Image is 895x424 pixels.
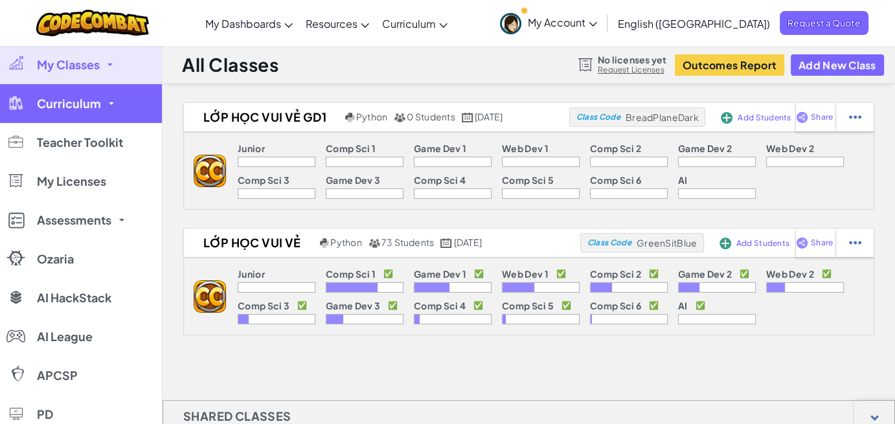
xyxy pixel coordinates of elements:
[637,237,697,249] span: GreenSitBlue
[37,137,123,148] span: Teacher Toolkit
[740,269,749,279] p: ✅
[194,280,226,313] img: logo
[780,11,868,35] a: Request a Quote
[330,236,361,248] span: Python
[796,237,808,249] img: IconShare_Purple.svg
[37,253,74,265] span: Ozaria
[556,269,566,279] p: ✅
[184,233,317,252] h2: Lớp học vui vẻ
[454,236,482,248] span: [DATE]
[502,300,554,311] p: Comp Sci 5
[414,175,466,185] p: Comp Sci 4
[502,269,549,279] p: Web Dev 1
[590,269,641,279] p: Comp Sci 2
[736,240,789,247] span: Add Students
[205,17,281,30] span: My Dashboards
[326,300,380,311] p: Game Dev 3
[184,107,342,127] h2: Lớp học vui vẻ GD1
[587,239,631,247] span: Class Code
[611,6,776,41] a: English ([GEOGRAPHIC_DATA])
[678,143,732,153] p: Game Dev 2
[37,331,93,342] span: AI League
[320,238,330,248] img: python.png
[414,269,466,279] p: Game Dev 1
[326,269,376,279] p: Comp Sci 1
[238,269,265,279] p: Junior
[590,300,641,311] p: Comp Sci 6
[306,17,357,30] span: Resources
[561,300,571,311] p: ✅
[576,113,620,121] span: Class Code
[36,10,150,36] img: CodeCombat logo
[649,269,659,279] p: ✅
[649,300,659,311] p: ✅
[528,16,597,29] span: My Account
[675,54,784,76] button: Outcomes Report
[37,214,111,226] span: Assessments
[738,114,791,122] span: Add Students
[502,143,549,153] p: Web Dev 1
[719,238,731,249] img: IconAddStudents.svg
[678,175,688,185] p: AI
[618,17,770,30] span: English ([GEOGRAPHIC_DATA])
[356,111,387,122] span: Python
[299,6,376,41] a: Resources
[696,300,705,311] p: ✅
[502,175,554,185] p: Comp Sci 5
[721,112,732,124] img: IconAddStudents.svg
[238,175,289,185] p: Comp Sci 3
[414,300,466,311] p: Comp Sci 4
[849,237,861,249] img: IconStudentEllipsis.svg
[184,107,569,127] a: Lớp học vui vẻ GD1 Python 0 Students [DATE]
[199,6,299,41] a: My Dashboards
[37,59,100,71] span: My Classes
[598,65,666,75] a: Request Licenses
[590,143,641,153] p: Comp Sci 2
[811,113,833,121] span: Share
[473,300,483,311] p: ✅
[368,238,380,248] img: MultipleUsers.png
[37,292,111,304] span: AI HackStack
[238,300,289,311] p: Comp Sci 3
[381,236,435,248] span: 73 Students
[440,238,452,248] img: calendar.svg
[394,113,405,122] img: MultipleUsers.png
[37,175,106,187] span: My Licenses
[376,6,454,41] a: Curriculum
[791,54,884,76] button: Add New Class
[811,239,833,247] span: Share
[238,143,265,153] p: Junior
[678,269,732,279] p: Game Dev 2
[590,175,641,185] p: Comp Sci 6
[194,155,226,187] img: logo
[626,111,699,123] span: BreadPlaneDark
[475,111,503,122] span: [DATE]
[474,269,484,279] p: ✅
[326,143,376,153] p: Comp Sci 1
[678,300,688,311] p: AI
[766,143,814,153] p: Web Dev 2
[383,269,393,279] p: ✅
[37,98,101,109] span: Curriculum
[382,17,436,30] span: Curriculum
[414,143,466,153] p: Game Dev 1
[500,13,521,34] img: avatar
[462,113,473,122] img: calendar.svg
[766,269,814,279] p: Web Dev 2
[388,300,398,311] p: ✅
[796,111,808,123] img: IconShare_Purple.svg
[493,3,604,43] a: My Account
[184,233,580,252] a: Lớp học vui vẻ Python 73 Students [DATE]
[849,111,861,123] img: IconStudentEllipsis.svg
[407,111,455,122] span: 0 Students
[598,54,666,65] span: No licenses yet
[182,52,278,77] h1: All Classes
[822,269,832,279] p: ✅
[297,300,307,311] p: ✅
[345,113,355,122] img: python.png
[326,175,380,185] p: Game Dev 3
